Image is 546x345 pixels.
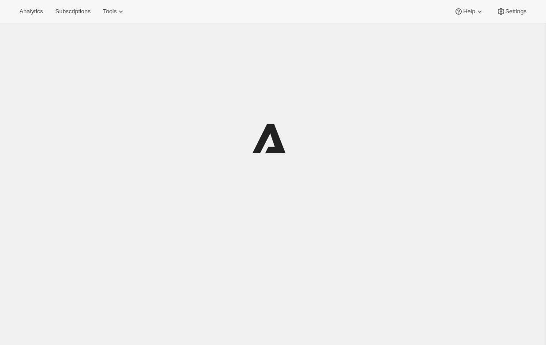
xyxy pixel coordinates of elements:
button: Settings [491,5,532,18]
button: Tools [98,5,131,18]
span: Analytics [19,8,43,15]
span: Settings [505,8,527,15]
span: Tools [103,8,117,15]
span: Subscriptions [55,8,90,15]
button: Subscriptions [50,5,96,18]
span: Help [463,8,475,15]
button: Analytics [14,5,48,18]
button: Help [449,5,489,18]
